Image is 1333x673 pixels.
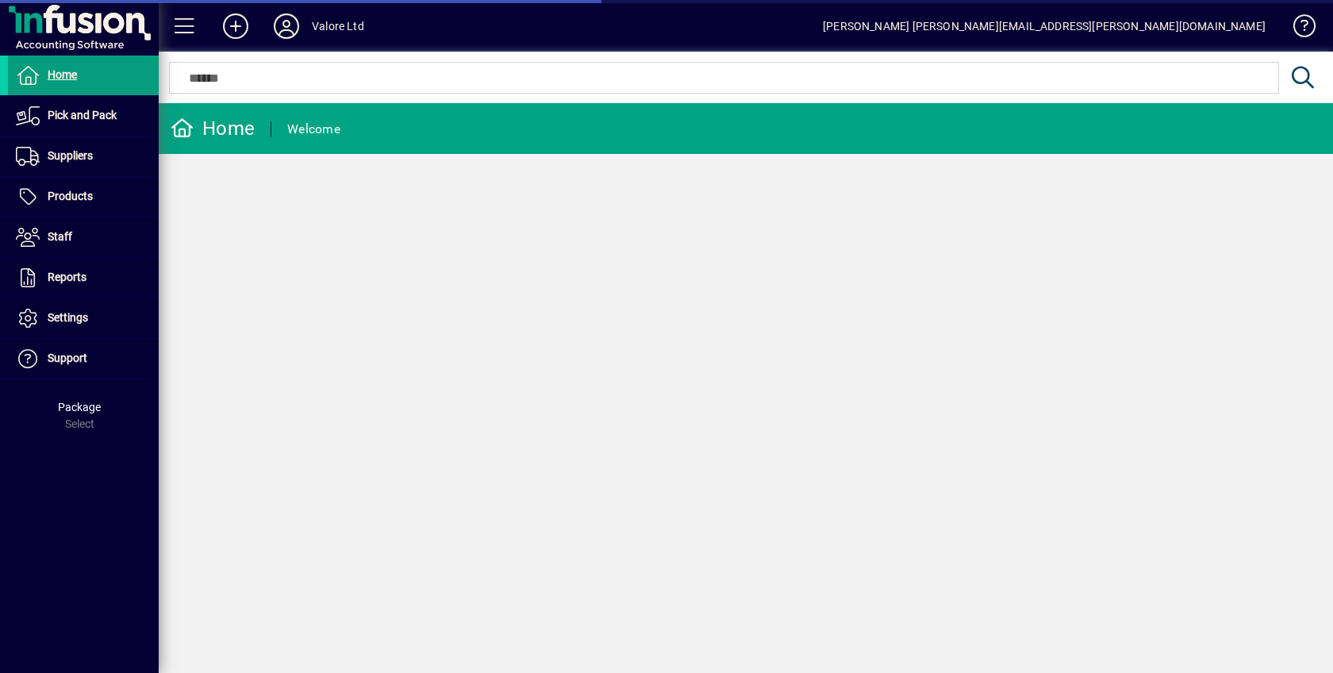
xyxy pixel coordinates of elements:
[8,258,159,298] a: Reports
[48,68,77,81] span: Home
[48,271,86,283] span: Reports
[8,177,159,217] a: Products
[48,311,88,324] span: Settings
[312,13,364,39] div: Valore Ltd
[8,298,159,338] a: Settings
[171,116,255,141] div: Home
[1281,3,1313,55] a: Knowledge Base
[8,217,159,257] a: Staff
[48,109,117,121] span: Pick and Pack
[48,352,87,364] span: Support
[210,12,261,40] button: Add
[261,12,312,40] button: Profile
[287,117,340,142] div: Welcome
[8,96,159,136] a: Pick and Pack
[8,137,159,176] a: Suppliers
[48,149,93,162] span: Suppliers
[48,190,93,202] span: Products
[8,339,159,379] a: Support
[48,230,72,243] span: Staff
[58,401,101,413] span: Package
[823,13,1266,39] div: [PERSON_NAME] [PERSON_NAME][EMAIL_ADDRESS][PERSON_NAME][DOMAIN_NAME]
